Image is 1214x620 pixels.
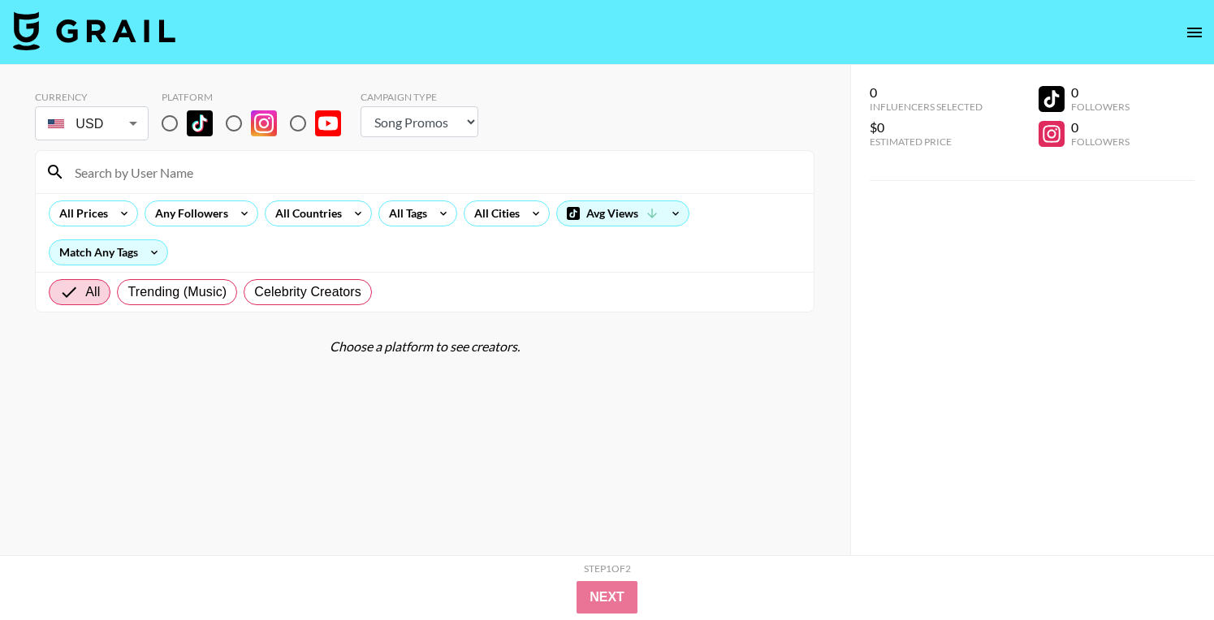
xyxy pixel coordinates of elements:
div: All Cities [464,201,523,226]
div: All Countries [266,201,345,226]
div: Choose a platform to see creators. [35,338,814,355]
div: All Prices [50,201,111,226]
div: Campaign Type [361,91,478,103]
div: Followers [1071,136,1130,148]
div: All Tags [379,201,430,226]
div: Influencers Selected [870,101,983,113]
img: Instagram [251,110,277,136]
div: Estimated Price [870,136,983,148]
div: Avg Views [557,201,689,226]
span: Celebrity Creators [254,282,361,302]
span: Trending (Music) [127,282,227,302]
img: TikTok [187,110,213,136]
div: Platform [162,91,354,103]
iframe: Drift Widget Chat Controller [1133,539,1195,601]
div: 0 [870,84,983,101]
button: open drawer [1178,16,1211,49]
img: Grail Talent [13,11,175,50]
button: Next [577,581,637,614]
div: Currency [35,91,149,103]
div: 0 [1071,119,1130,136]
div: USD [38,110,145,138]
div: Any Followers [145,201,231,226]
div: $0 [870,119,983,136]
span: All [85,282,100,302]
div: Followers [1071,101,1130,113]
input: Search by User Name [65,159,804,185]
div: Match Any Tags [50,240,167,265]
div: 0 [1071,84,1130,101]
img: YouTube [315,110,341,136]
div: Step 1 of 2 [584,562,631,575]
